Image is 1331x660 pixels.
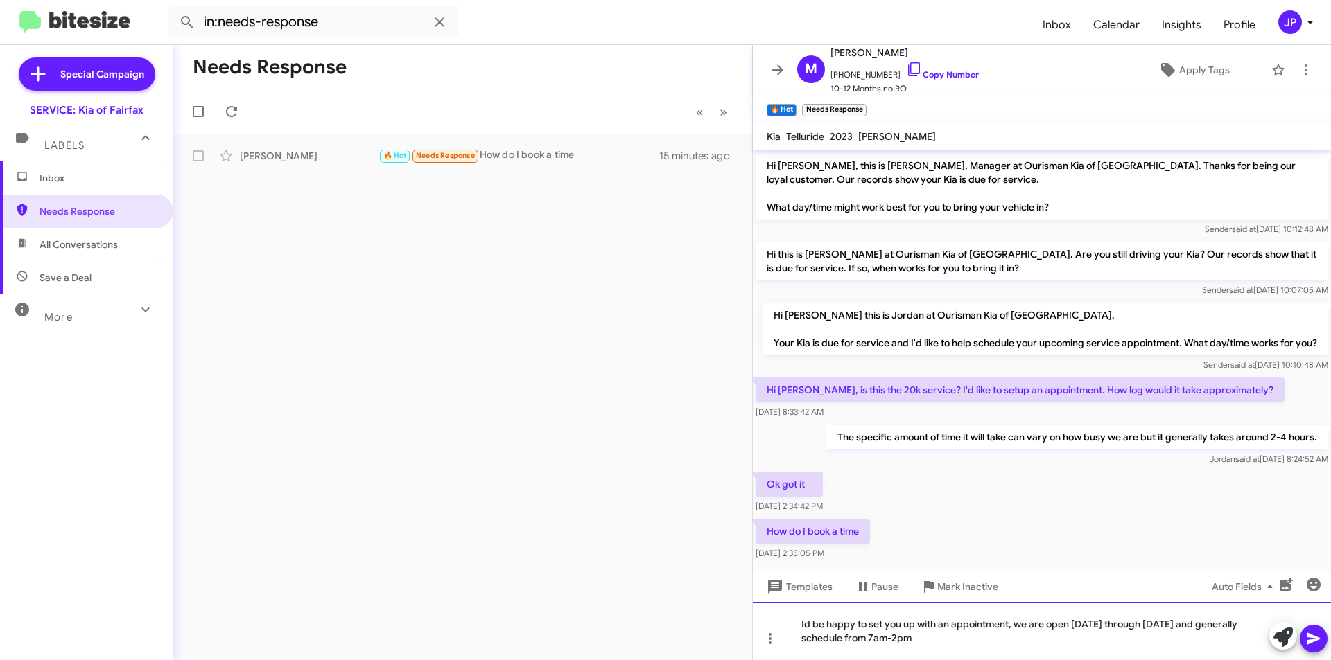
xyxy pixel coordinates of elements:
span: Jordan [DATE] 8:24:52 AM [1210,454,1328,464]
span: said at [1232,224,1256,234]
div: JP [1278,10,1302,34]
p: The specific amount of time it will take can vary on how busy we are but it generally takes aroun... [826,425,1328,449]
a: Insights [1151,5,1212,45]
span: Templates [764,574,833,599]
span: Inbox [40,171,157,185]
span: said at [1229,285,1253,295]
span: M [805,58,817,80]
span: More [44,311,73,323]
span: Needs Response [40,204,157,218]
a: Copy Number [906,69,979,80]
a: Special Campaign [19,57,155,91]
span: Pause [871,574,898,599]
div: How do I book a time [379,148,659,163]
span: Sender [DATE] 10:12:48 AM [1205,224,1328,234]
span: Labels [44,139,85,152]
nav: Page navigation example [688,98,736,126]
span: Special Campaign [60,67,144,81]
span: [PHONE_NUMBER] [830,61,979,82]
span: Needs Response [416,151,475,160]
a: Inbox [1032,5,1082,45]
span: [DATE] 2:34:42 PM [756,501,823,511]
span: Save a Deal [40,271,92,285]
p: Hi [PERSON_NAME], is this the 20k service? I'd like to setup an appointment. How log would it tak... [756,377,1285,402]
button: JP [1267,10,1316,34]
a: Calendar [1082,5,1151,45]
span: « [696,103,704,121]
small: Needs Response [802,104,866,116]
button: Mark Inactive [910,574,1009,599]
h1: Needs Response [193,56,347,78]
span: Sender [DATE] 10:07:05 AM [1202,285,1328,295]
div: SERVICE: Kia of Fairfax [30,103,143,117]
button: Next [711,98,736,126]
span: All Conversations [40,238,118,251]
span: [DATE] 2:35:05 PM [756,548,824,558]
span: said at [1230,359,1255,370]
div: [PERSON_NAME] [240,149,379,163]
span: Kia [767,130,781,143]
a: Profile [1212,5,1267,45]
p: Hi this is [PERSON_NAME] at Ourisman Kia of [GEOGRAPHIC_DATA]. Are you still driving your Kia? Ou... [756,242,1328,280]
span: » [720,103,727,121]
span: [PERSON_NAME] [858,130,936,143]
span: Sender [DATE] 10:10:48 AM [1203,359,1328,370]
button: Previous [688,98,712,126]
span: [PERSON_NAME] [830,44,979,61]
small: 🔥 Hot [767,104,797,116]
p: How do I book a time [756,519,870,544]
div: Id be happy to set you up with an appointment, we are open [DATE] through [DATE] and generally sc... [753,602,1331,660]
span: Apply Tags [1179,57,1230,82]
p: Hi [PERSON_NAME] this is Jordan at Ourisman Kia of [GEOGRAPHIC_DATA]. Your Kia is due for service... [763,303,1328,355]
p: Hi [PERSON_NAME], this is [PERSON_NAME], Manager at Ourisman Kia of [GEOGRAPHIC_DATA]. Thanks for... [756,153,1328,220]
button: Pause [844,574,910,599]
button: Templates [753,574,844,599]
button: Auto Fields [1201,574,1289,599]
span: 10-12 Months no RO [830,82,979,96]
span: [DATE] 8:33:42 AM [756,407,824,417]
input: Search [168,6,459,39]
p: Ok got it [756,472,823,497]
button: Apply Tags [1122,57,1264,82]
div: 15 minutes ago [659,149,741,163]
span: said at [1235,454,1260,464]
span: 2023 [830,130,853,143]
span: Mark Inactive [937,574,998,599]
span: Telluride [786,130,824,143]
span: 🔥 Hot [383,151,407,160]
span: Auto Fields [1212,574,1278,599]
